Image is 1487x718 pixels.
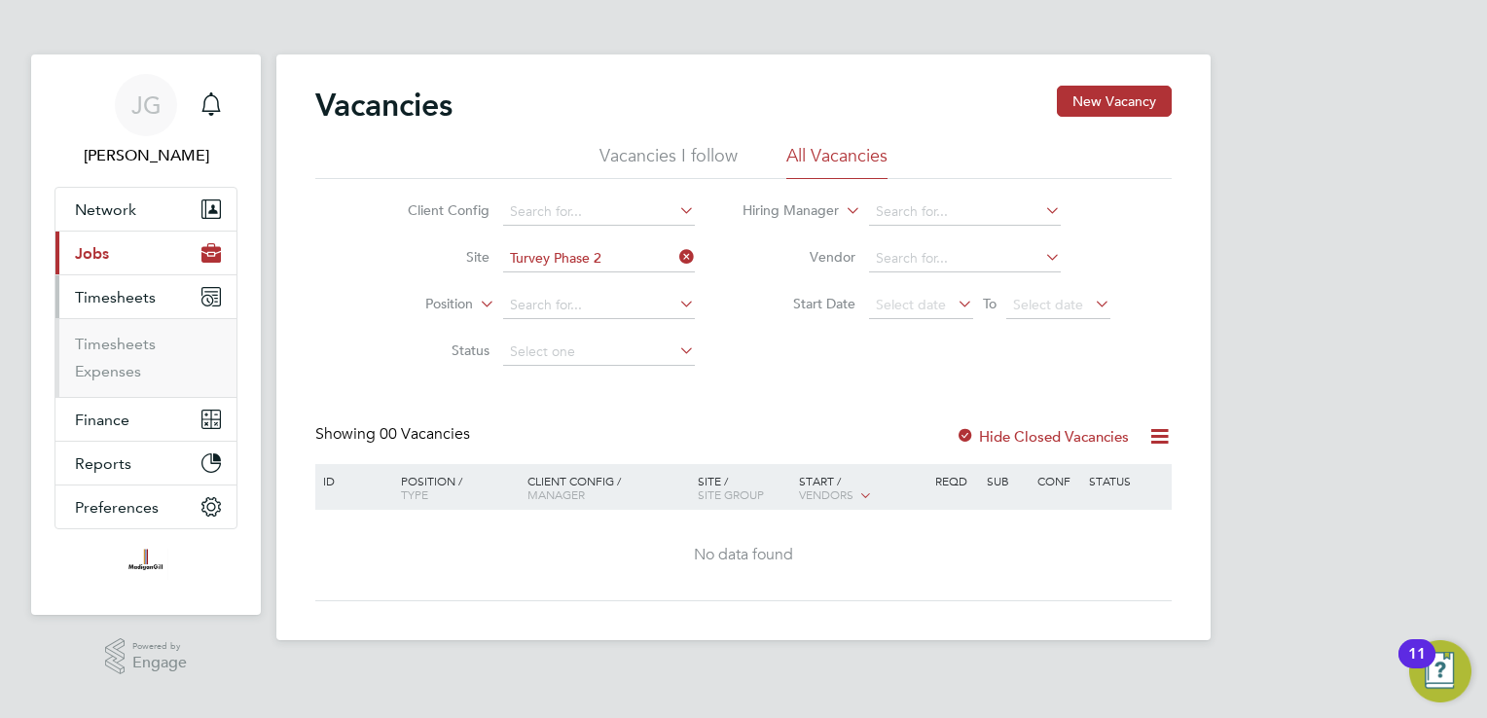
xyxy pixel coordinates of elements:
[75,362,141,380] a: Expenses
[1408,654,1426,679] div: 11
[503,245,695,272] input: Search for...
[75,454,131,473] span: Reports
[378,248,490,266] label: Site
[977,291,1002,316] span: To
[318,464,386,497] div: ID
[131,92,162,118] span: JG
[982,464,1033,497] div: Sub
[55,485,236,528] button: Preferences
[786,144,888,179] li: All Vacancies
[124,549,167,580] img: madigangill-logo-retina.png
[401,486,428,502] span: Type
[75,244,109,263] span: Jobs
[1057,86,1172,117] button: New Vacancy
[55,188,236,231] button: Network
[54,144,237,167] span: Jordan Gutteride
[869,198,1061,226] input: Search for...
[55,232,236,274] button: Jobs
[380,424,470,444] span: 00 Vacancies
[503,198,695,226] input: Search for...
[876,296,946,313] span: Select date
[315,86,453,125] h2: Vacancies
[132,655,187,671] span: Engage
[318,545,1169,565] div: No data found
[54,74,237,167] a: JG[PERSON_NAME]
[799,486,853,502] span: Vendors
[1084,464,1169,497] div: Status
[727,201,839,221] label: Hiring Manager
[693,464,795,511] div: Site /
[31,54,261,615] nav: Main navigation
[55,442,236,485] button: Reports
[132,638,187,655] span: Powered by
[743,295,855,312] label: Start Date
[75,288,156,306] span: Timesheets
[378,201,490,219] label: Client Config
[523,464,693,511] div: Client Config /
[386,464,523,511] div: Position /
[1409,640,1471,702] button: Open Resource Center, 11 new notifications
[503,292,695,319] input: Search for...
[55,398,236,441] button: Finance
[75,411,129,429] span: Finance
[54,549,237,580] a: Go to home page
[75,498,159,517] span: Preferences
[378,341,490,359] label: Status
[794,464,930,513] div: Start /
[930,464,981,497] div: Reqd
[956,427,1129,446] label: Hide Closed Vacancies
[527,486,585,502] span: Manager
[503,339,695,366] input: Select one
[599,144,738,179] li: Vacancies I follow
[361,295,473,314] label: Position
[743,248,855,266] label: Vendor
[55,275,236,318] button: Timesheets
[105,638,188,675] a: Powered byEngage
[698,486,764,502] span: Site Group
[1013,296,1083,313] span: Select date
[75,200,136,219] span: Network
[315,424,474,445] div: Showing
[1033,464,1083,497] div: Conf
[75,335,156,353] a: Timesheets
[869,245,1061,272] input: Search for...
[55,318,236,397] div: Timesheets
